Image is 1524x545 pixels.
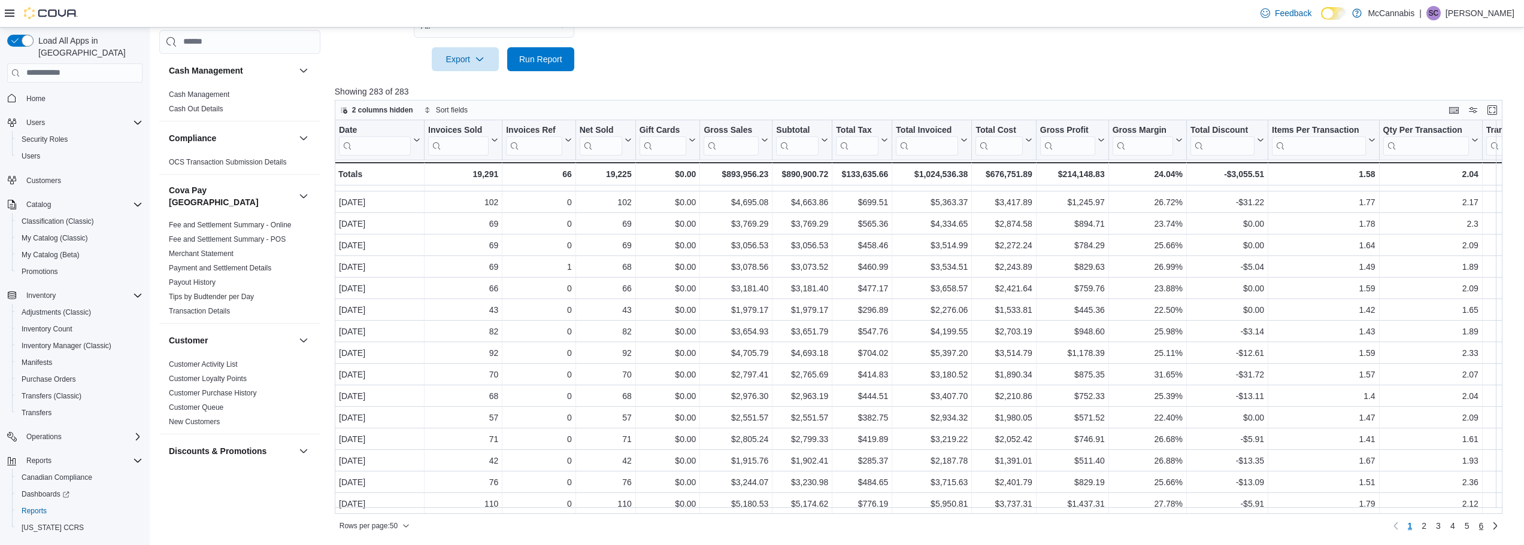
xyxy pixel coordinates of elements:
[640,195,696,209] div: $0.00
[776,238,828,252] div: $3,056.53
[22,173,66,188] a: Customers
[1408,520,1413,532] span: 1
[2,452,147,469] button: Reports
[12,263,147,280] button: Promotions
[1383,173,1478,188] div: 1.92
[1040,217,1105,231] div: $894.71
[1446,516,1460,535] a: Page 4 of 6
[169,278,216,287] a: Payout History
[22,91,143,106] span: Home
[1112,124,1182,155] button: Gross Margin
[17,504,143,518] span: Reports
[22,267,58,276] span: Promotions
[896,195,968,209] div: $5,363.37
[1436,520,1441,532] span: 3
[34,35,143,59] span: Load All Apps in [GEOGRAPHIC_DATA]
[26,200,51,209] span: Catalog
[169,293,254,301] a: Tips by Budtender per Day
[1112,167,1182,181] div: 24.04%
[17,132,143,147] span: Security Roles
[776,260,828,274] div: $3,073.52
[17,520,89,535] a: [US_STATE] CCRS
[580,260,632,274] div: 68
[26,432,62,442] span: Operations
[24,7,78,19] img: Cova
[1272,167,1375,181] div: 1.58
[1113,217,1183,231] div: 23.74%
[17,504,51,518] a: Reports
[17,214,143,229] span: Classification (Classic)
[1272,124,1375,155] button: Items Per Transaction
[1447,103,1461,117] button: Keyboard shortcuts
[1321,7,1346,20] input: Dark Mode
[975,124,1032,155] button: Total Cost
[17,520,143,535] span: Washington CCRS
[22,391,81,401] span: Transfers (Classic)
[169,65,243,77] h3: Cash Management
[22,453,143,468] span: Reports
[836,238,888,252] div: $458.46
[22,92,50,106] a: Home
[335,519,414,533] button: Rows per page:50
[836,124,878,136] div: Total Tax
[1190,124,1255,136] div: Total Discount
[169,307,230,315] a: Transaction Details
[12,404,147,421] button: Transfers
[1272,173,1375,188] div: 1.59
[428,124,498,155] button: Invoices Sold
[1272,124,1366,136] div: Items Per Transaction
[639,124,686,155] div: Gift Card Sales
[169,235,286,243] a: Fee and Settlement Summary - POS
[169,104,223,114] span: Cash Out Details
[22,453,56,468] button: Reports
[169,90,229,99] a: Cash Management
[1272,124,1366,155] div: Items Per Transaction
[296,189,311,203] button: Cova Pay [GEOGRAPHIC_DATA]
[1446,6,1514,20] p: [PERSON_NAME]
[579,124,622,155] div: Net Sold
[17,389,143,403] span: Transfers (Classic)
[22,135,68,144] span: Security Roles
[22,307,91,317] span: Adjustments (Classic)
[1474,516,1489,535] a: Page 6 of 6
[17,231,93,245] a: My Catalog (Classic)
[1040,238,1105,252] div: $784.29
[17,248,143,262] span: My Catalog (Beta)
[776,217,828,231] div: $3,769.29
[704,217,768,231] div: $3,769.29
[22,250,80,260] span: My Catalog (Beta)
[339,238,420,252] div: [DATE]
[22,173,143,188] span: Customers
[975,238,1032,252] div: $2,272.24
[975,173,1032,188] div: $2,703.12
[339,124,411,136] div: Date
[12,486,147,503] a: Dashboards
[896,167,968,181] div: $1,024,536.38
[17,248,84,262] a: My Catalog (Beta)
[1383,124,1478,155] button: Qty Per Transaction
[169,221,292,229] a: Fee and Settlement Summary - Online
[776,167,828,181] div: $890,900.72
[338,167,420,181] div: Totals
[836,173,888,188] div: $563.09
[1190,124,1264,155] button: Total Discount
[1040,167,1105,181] div: $214,148.83
[159,218,320,323] div: Cova Pay [GEOGRAPHIC_DATA]
[12,148,147,165] button: Users
[1485,103,1499,117] button: Enter fullscreen
[2,196,147,213] button: Catalog
[17,214,99,229] a: Classification (Classic)
[26,118,45,127] span: Users
[519,53,562,65] span: Run Report
[169,184,294,208] button: Cova Pay [GEOGRAPHIC_DATA]
[169,157,287,167] span: OCS Transaction Submission Details
[2,428,147,445] button: Operations
[17,470,143,485] span: Canadian Compliance
[12,469,147,486] button: Canadian Compliance
[17,149,45,163] a: Users
[975,195,1032,209] div: $3,417.89
[22,375,76,384] span: Purchase Orders
[896,124,958,136] div: Total Invoiced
